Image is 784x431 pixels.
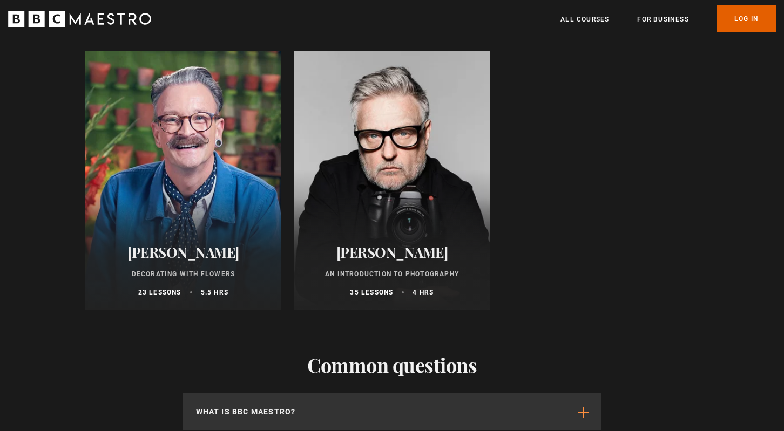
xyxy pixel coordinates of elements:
h2: [PERSON_NAME] [307,244,477,261]
a: [PERSON_NAME] An Introduction to Photography 35 lessons 4 hrs [294,51,490,310]
svg: BBC Maestro [8,11,151,27]
button: What is BBC Maestro? [183,393,601,430]
p: 35 lessons [350,288,393,297]
p: Decorating With Flowers [98,269,268,279]
p: What is BBC Maestro? [196,406,296,418]
p: 23 lessons [138,288,181,297]
h2: Common questions [183,353,601,376]
a: Log In [717,5,776,32]
a: All Courses [560,14,609,25]
h2: [PERSON_NAME] [98,244,268,261]
p: An Introduction to Photography [307,269,477,279]
p: 5.5 hrs [201,288,228,297]
p: 4 hrs [413,288,434,297]
a: For business [637,14,688,25]
a: [PERSON_NAME] Decorating With Flowers 23 lessons 5.5 hrs [85,51,281,310]
nav: Primary [560,5,776,32]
